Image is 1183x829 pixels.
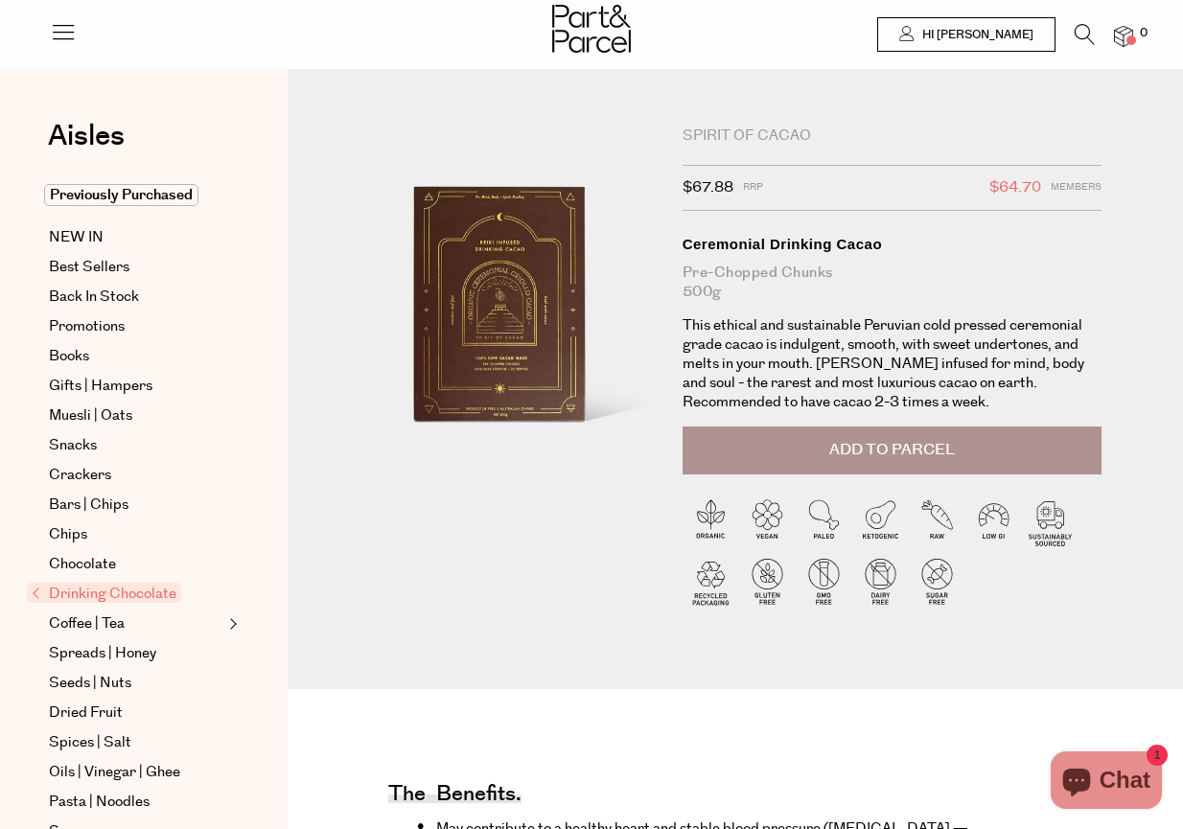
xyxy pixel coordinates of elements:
inbox-online-store-chat: Shopify online store chat [1045,751,1168,814]
span: Promotions [49,315,125,338]
a: Back In Stock [49,286,223,309]
img: P_P-ICONS-Live_Bec_V11_Paleo.svg [796,494,852,550]
span: Back In Stock [49,286,139,309]
img: P_P-ICONS-Live_Bec_V11_Low_Gi.svg [965,494,1022,550]
a: Oils | Vinegar | Ghee [49,761,223,784]
a: NEW IN [49,226,223,249]
a: Spreads | Honey [49,642,223,665]
a: Chips [49,523,223,546]
span: Oils | Vinegar | Ghee [49,761,180,784]
a: Previously Purchased [49,184,223,207]
span: Dried Fruit [49,702,123,725]
a: 0 [1114,26,1133,46]
span: Previously Purchased [44,184,198,206]
div: Pre-Chopped Chunks 500g [683,264,1102,302]
div: Ceremonial Drinking Cacao [683,235,1102,254]
span: Seeds | Nuts [49,672,131,695]
span: Spreads | Honey [49,642,156,665]
a: Chocolate [49,553,223,576]
a: Hi [PERSON_NAME] [877,17,1055,52]
a: Books [49,345,223,368]
span: Pasta | Noodles [49,791,150,814]
img: P_P-ICONS-Live_Bec_V11_Sugar_Free.svg [909,553,965,610]
span: RRP [743,175,763,200]
span: Add to Parcel [829,439,955,461]
a: Seeds | Nuts [49,672,223,695]
span: Chocolate [49,553,116,576]
a: Dried Fruit [49,702,223,725]
img: P_P-ICONS-Live_Bec_V11_Organic.svg [683,494,739,550]
a: Gifts | Hampers [49,375,223,398]
span: Members [1051,175,1102,200]
img: P_P-ICONS-Live_Bec_V11_Recycle_Packaging.svg [683,553,739,610]
span: Bars | Chips [49,494,128,517]
img: P_P-ICONS-Live_Bec_V11_Raw.svg [909,494,965,550]
span: NEW IN [49,226,104,249]
span: 0 [1135,25,1152,42]
span: Books [49,345,89,368]
p: This ethical and sustainable Peruvian cold pressed ceremonial grade cacao is indulgent, smooth, w... [683,316,1102,412]
span: Crackers [49,464,111,487]
h4: The benefits. [388,790,522,803]
a: Pasta | Noodles [49,791,223,814]
a: Coffee | Tea [49,612,223,635]
span: Chips [49,523,87,546]
a: Aisles [48,122,125,170]
button: Expand/Collapse Coffee | Tea [224,612,238,635]
div: Spirit of Cacao [683,127,1102,146]
span: Aisles [48,115,125,157]
span: Snacks [49,434,97,457]
span: Muesli | Oats [49,404,132,427]
img: Part&Parcel [552,5,631,53]
img: P_P-ICONS-Live_Bec_V11_Gluten_Free.svg [739,553,796,610]
img: P_P-ICONS-Live_Bec_V11_GMO_Free.svg [796,553,852,610]
span: Spices | Salt [49,731,131,754]
span: $64.70 [989,175,1041,200]
button: Add to Parcel [683,426,1102,474]
img: P_P-ICONS-Live_Bec_V11_Sustainable_Sourced.svg [1022,494,1079,550]
img: P_P-ICONS-Live_Bec_V11_Ketogenic.svg [852,494,909,550]
span: Best Sellers [49,256,129,279]
a: Bars | Chips [49,494,223,517]
a: Best Sellers [49,256,223,279]
a: Drinking Chocolate [32,583,223,606]
span: $67.88 [683,175,733,200]
a: Spices | Salt [49,731,223,754]
span: Drinking Chocolate [27,583,181,603]
img: P_P-ICONS-Live_Bec_V11_Dairy_Free.svg [852,553,909,610]
span: Hi [PERSON_NAME] [917,27,1033,43]
a: Muesli | Oats [49,404,223,427]
img: P_P-ICONS-Live_Bec_V11_Vegan.svg [739,494,796,550]
img: Ceremonial Drinking Cacao [345,127,654,491]
span: Coffee | Tea [49,612,125,635]
a: Crackers [49,464,223,487]
span: Gifts | Hampers [49,375,152,398]
a: Promotions [49,315,223,338]
a: Snacks [49,434,223,457]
